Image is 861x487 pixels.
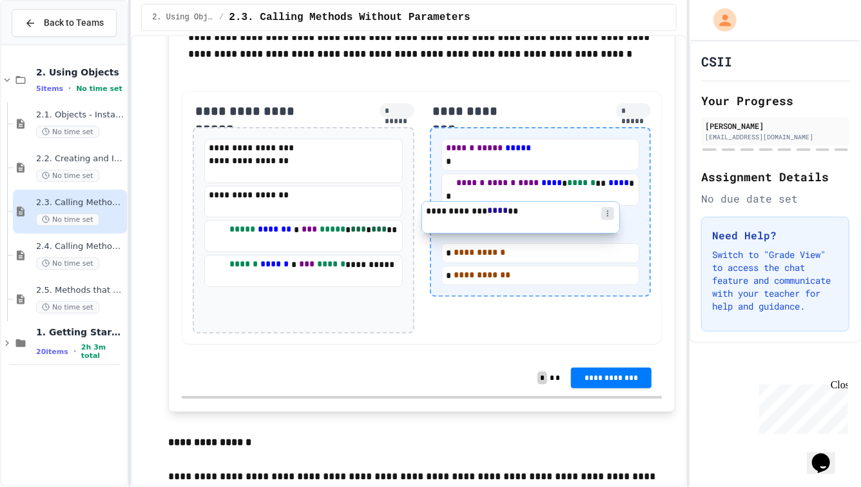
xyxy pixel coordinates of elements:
[701,191,849,206] div: No due date set
[754,379,848,434] iframe: chat widget
[705,132,846,142] div: [EMAIL_ADDRESS][DOMAIN_NAME]
[36,84,63,93] span: 5 items
[36,66,124,78] span: 2. Using Objects
[36,326,124,338] span: 1. Getting Started and Primitive Types
[36,197,124,208] span: 2.3. Calling Methods Without Parameters
[705,120,846,132] div: [PERSON_NAME]
[701,168,849,186] h2: Assignment Details
[36,110,124,121] span: 2.1. Objects - Instances of Classes
[81,343,124,360] span: 2h 3m total
[712,228,838,243] h3: Need Help?
[36,285,124,296] span: 2.5. Methods that Return Values
[36,348,68,356] span: 20 items
[36,214,99,226] span: No time set
[36,257,99,270] span: No time set
[36,170,99,182] span: No time set
[12,9,117,37] button: Back to Teams
[229,10,470,25] span: 2.3. Calling Methods Without Parameters
[73,346,76,357] span: •
[701,92,849,110] h2: Your Progress
[219,12,224,23] span: /
[76,84,122,93] span: No time set
[36,126,99,138] span: No time set
[36,301,99,313] span: No time set
[712,248,838,313] p: Switch to "Grade View" to access the chat feature and communicate with your teacher for help and ...
[807,435,848,474] iframe: chat widget
[700,5,740,35] div: My Account
[36,154,124,164] span: 2.2. Creating and Initializing Objects: Constructors
[701,52,732,70] h1: CSII
[152,12,214,23] span: 2. Using Objects
[44,16,104,30] span: Back to Teams
[68,83,71,94] span: •
[36,241,124,252] span: 2.4. Calling Methods With Parameters
[5,5,89,82] div: Chat with us now!Close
